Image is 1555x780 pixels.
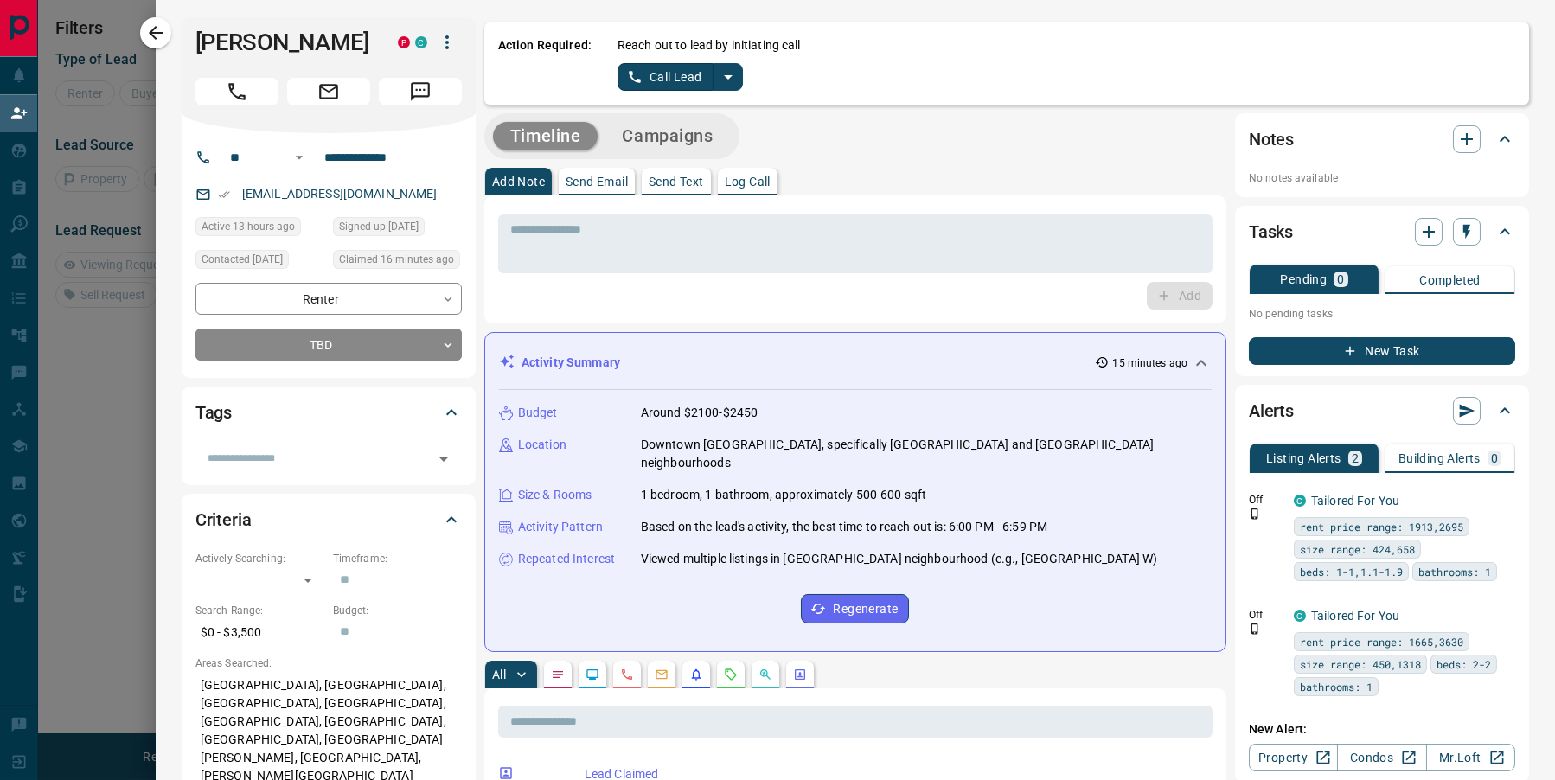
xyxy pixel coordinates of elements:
[195,29,372,56] h1: [PERSON_NAME]
[1300,633,1463,650] span: rent price range: 1665,3630
[1311,494,1399,508] a: Tailored For You
[1337,273,1344,285] p: 0
[1300,518,1463,535] span: rent price range: 1913,2695
[641,436,1212,472] p: Downtown [GEOGRAPHIC_DATA], specifically [GEOGRAPHIC_DATA] and [GEOGRAPHIC_DATA] neighbourhoods
[518,436,566,454] p: Location
[725,176,771,188] p: Log Call
[202,218,295,235] span: Active 13 hours ago
[793,668,807,681] svg: Agent Actions
[551,668,565,681] svg: Notes
[1249,607,1283,623] p: Off
[195,399,232,426] h2: Tags
[1249,623,1261,635] svg: Push Notification Only
[195,78,278,105] span: Call
[1418,563,1491,580] span: bathrooms: 1
[605,122,730,150] button: Campaigns
[724,668,738,681] svg: Requests
[649,176,704,188] p: Send Text
[1249,744,1338,771] a: Property
[333,250,462,274] div: Wed Sep 17 2025
[195,618,324,647] p: $0 - $3,500
[1249,390,1515,432] div: Alerts
[641,404,758,422] p: Around $2100-$2450
[618,63,714,91] button: Call Lead
[492,668,506,681] p: All
[195,603,324,618] p: Search Range:
[1112,355,1187,371] p: 15 minutes ago
[498,36,592,91] p: Action Required:
[1294,495,1306,507] div: condos.ca
[641,550,1157,568] p: Viewed multiple listings in [GEOGRAPHIC_DATA] neighbourhood (e.g., [GEOGRAPHIC_DATA] W)
[333,551,462,566] p: Timeframe:
[518,518,603,536] p: Activity Pattern
[202,251,283,268] span: Contacted [DATE]
[195,283,462,315] div: Renter
[195,499,462,540] div: Criteria
[618,36,801,54] p: Reach out to lead by initiating call
[432,447,456,471] button: Open
[1249,720,1515,738] p: New Alert:
[287,78,370,105] span: Email
[1280,273,1327,285] p: Pending
[195,506,252,534] h2: Criteria
[218,189,230,201] svg: Email Verified
[333,603,462,618] p: Budget:
[415,36,427,48] div: condos.ca
[620,668,634,681] svg: Calls
[1249,301,1515,327] p: No pending tasks
[1419,274,1481,286] p: Completed
[1266,452,1341,464] p: Listing Alerts
[1437,655,1491,673] span: beds: 2-2
[333,217,462,241] div: Tue Aug 31 2021
[499,347,1212,379] div: Activity Summary15 minutes ago
[195,329,462,361] div: TBD
[641,486,926,504] p: 1 bedroom, 1 bathroom, approximately 500-600 sqft
[398,36,410,48] div: property.ca
[1249,170,1515,186] p: No notes available
[195,551,324,566] p: Actively Searching:
[518,486,592,504] p: Size & Rooms
[1300,655,1421,673] span: size range: 450,1318
[586,668,599,681] svg: Lead Browsing Activity
[242,187,438,201] a: [EMAIL_ADDRESS][DOMAIN_NAME]
[339,218,419,235] span: Signed up [DATE]
[1491,452,1498,464] p: 0
[195,217,324,241] div: Tue Sep 16 2025
[641,518,1047,536] p: Based on the lead's activity, the best time to reach out is: 6:00 PM - 6:59 PM
[1426,744,1515,771] a: Mr.Loft
[1311,609,1399,623] a: Tailored For You
[758,668,772,681] svg: Opportunities
[1249,337,1515,365] button: New Task
[1398,452,1481,464] p: Building Alerts
[689,668,703,681] svg: Listing Alerts
[379,78,462,105] span: Message
[1249,218,1293,246] h2: Tasks
[1249,397,1294,425] h2: Alerts
[195,655,462,671] p: Areas Searched:
[492,176,545,188] p: Add Note
[1249,125,1294,153] h2: Notes
[493,122,598,150] button: Timeline
[1300,678,1373,695] span: bathrooms: 1
[289,147,310,168] button: Open
[1294,610,1306,622] div: condos.ca
[1249,492,1283,508] p: Off
[618,63,743,91] div: split button
[1352,452,1359,464] p: 2
[522,354,620,372] p: Activity Summary
[195,392,462,433] div: Tags
[566,176,628,188] p: Send Email
[518,404,558,422] p: Budget
[1249,118,1515,160] div: Notes
[195,250,324,274] div: Sat Sep 04 2021
[518,550,615,568] p: Repeated Interest
[1337,744,1426,771] a: Condos
[1249,508,1261,520] svg: Push Notification Only
[339,251,454,268] span: Claimed 16 minutes ago
[655,668,669,681] svg: Emails
[801,594,909,623] button: Regenerate
[1300,540,1415,558] span: size range: 424,658
[1300,563,1403,580] span: beds: 1-1,1.1-1.9
[1249,211,1515,253] div: Tasks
